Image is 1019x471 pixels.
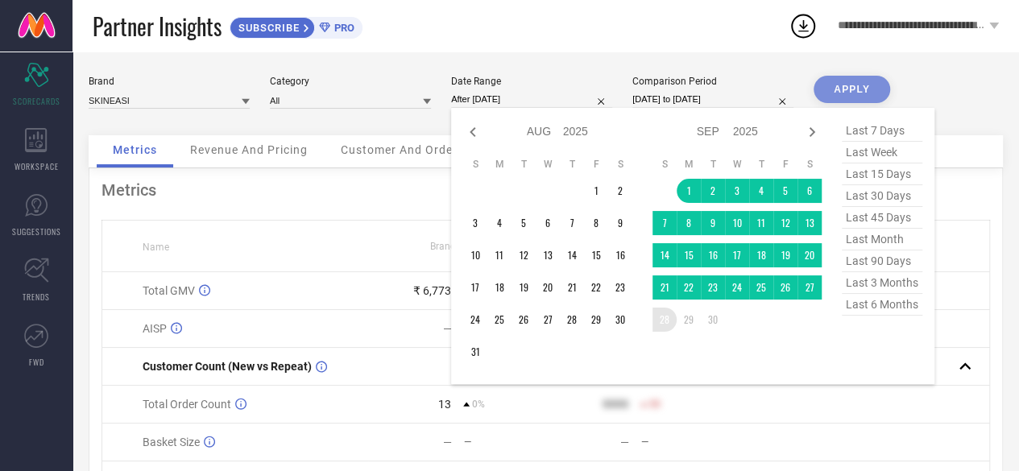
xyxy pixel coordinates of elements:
[464,436,545,448] div: —
[143,284,195,297] span: Total GMV
[584,243,608,267] td: Fri Aug 15 2025
[190,143,308,156] span: Revenue And Pricing
[842,272,922,294] span: last 3 months
[512,308,536,332] td: Tue Aug 26 2025
[802,122,822,142] div: Next month
[749,179,773,203] td: Thu Sep 04 2025
[536,308,560,332] td: Wed Aug 27 2025
[641,436,723,448] div: —
[560,275,584,300] td: Thu Aug 21 2025
[487,308,512,332] td: Mon Aug 25 2025
[701,179,725,203] td: Tue Sep 02 2025
[463,158,487,171] th: Sunday
[749,275,773,300] td: Thu Sep 25 2025
[14,160,59,172] span: WORKSPACE
[725,211,749,235] td: Wed Sep 10 2025
[536,158,560,171] th: Wednesday
[101,180,990,200] div: Metrics
[773,211,797,235] td: Fri Sep 12 2025
[797,275,822,300] td: Sat Sep 27 2025
[113,143,157,156] span: Metrics
[797,158,822,171] th: Saturday
[842,142,922,163] span: last week
[749,211,773,235] td: Thu Sep 11 2025
[842,163,922,185] span: last 15 days
[512,243,536,267] td: Tue Aug 12 2025
[797,179,822,203] td: Sat Sep 06 2025
[652,211,677,235] td: Sun Sep 07 2025
[773,179,797,203] td: Fri Sep 05 2025
[608,158,632,171] th: Saturday
[143,242,169,253] span: Name
[701,211,725,235] td: Tue Sep 09 2025
[652,275,677,300] td: Sun Sep 21 2025
[472,399,485,410] span: 0%
[842,250,922,272] span: last 90 days
[451,91,612,108] input: Select date range
[608,275,632,300] td: Sat Aug 23 2025
[842,185,922,207] span: last 30 days
[677,275,701,300] td: Mon Sep 22 2025
[652,308,677,332] td: Sun Sep 28 2025
[230,22,304,34] span: SUBSCRIBE
[487,275,512,300] td: Mon Aug 18 2025
[677,243,701,267] td: Mon Sep 15 2025
[608,308,632,332] td: Sat Aug 30 2025
[677,211,701,235] td: Mon Sep 08 2025
[341,143,464,156] span: Customer And Orders
[487,243,512,267] td: Mon Aug 11 2025
[89,76,250,87] div: Brand
[789,11,818,40] div: Open download list
[143,322,167,335] span: AISP
[13,95,60,107] span: SCORECARDS
[584,158,608,171] th: Friday
[652,243,677,267] td: Sun Sep 14 2025
[560,308,584,332] td: Thu Aug 28 2025
[560,243,584,267] td: Thu Aug 14 2025
[701,308,725,332] td: Tue Sep 30 2025
[652,158,677,171] th: Sunday
[584,179,608,203] td: Fri Aug 01 2025
[23,291,50,303] span: TRENDS
[842,229,922,250] span: last month
[677,158,701,171] th: Monday
[463,122,483,142] div: Previous month
[797,211,822,235] td: Sat Sep 13 2025
[842,207,922,229] span: last 45 days
[701,243,725,267] td: Tue Sep 16 2025
[143,398,231,411] span: Total Order Count
[725,158,749,171] th: Wednesday
[451,76,612,87] div: Date Range
[701,275,725,300] td: Tue Sep 23 2025
[512,211,536,235] td: Tue Aug 05 2025
[443,436,452,448] div: —
[270,76,431,87] div: Category
[487,211,512,235] td: Mon Aug 04 2025
[584,275,608,300] td: Fri Aug 22 2025
[749,243,773,267] td: Thu Sep 18 2025
[430,241,483,252] span: Brand Value
[487,158,512,171] th: Monday
[463,243,487,267] td: Sun Aug 10 2025
[725,179,749,203] td: Wed Sep 03 2025
[797,243,822,267] td: Sat Sep 20 2025
[632,76,793,87] div: Comparison Period
[842,120,922,142] span: last 7 days
[536,275,560,300] td: Wed Aug 20 2025
[632,91,793,108] input: Select comparison period
[701,158,725,171] th: Tuesday
[677,179,701,203] td: Mon Sep 01 2025
[536,211,560,235] td: Wed Aug 06 2025
[230,13,362,39] a: SUBSCRIBEPRO
[620,436,629,448] div: —
[608,179,632,203] td: Sat Aug 02 2025
[749,158,773,171] th: Thursday
[725,275,749,300] td: Wed Sep 24 2025
[330,22,354,34] span: PRO
[413,284,451,297] div: ₹ 6,773
[560,211,584,235] td: Thu Aug 07 2025
[773,158,797,171] th: Friday
[512,158,536,171] th: Tuesday
[536,243,560,267] td: Wed Aug 13 2025
[463,340,487,364] td: Sun Aug 31 2025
